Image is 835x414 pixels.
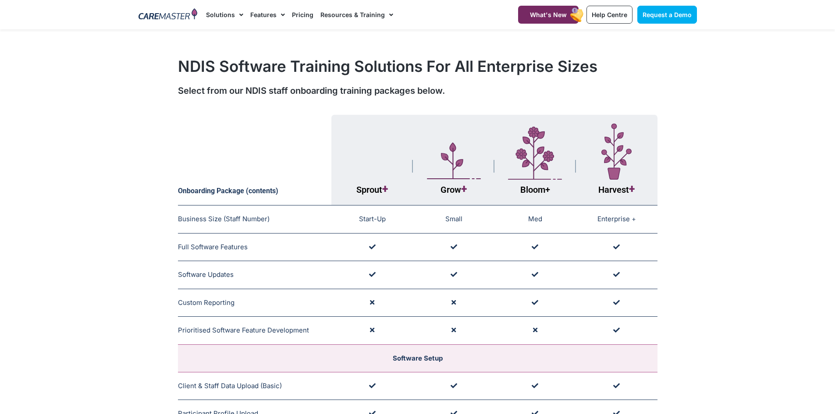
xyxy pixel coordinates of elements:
[393,354,443,362] span: Software Setup
[643,11,692,18] span: Request a Demo
[518,6,579,24] a: What's New
[520,184,550,195] span: Bloom
[178,115,332,205] th: Onboarding Package (contents)
[545,184,550,195] span: +
[178,243,248,251] span: Full Software Features
[139,8,198,21] img: CareMaster Logo
[441,184,467,195] span: Grow
[178,261,332,289] td: Software Updates
[178,317,332,345] td: Prioritised Software Feature Development
[461,183,467,195] span: +
[413,205,494,234] td: Small
[178,215,270,223] span: Business Size (Staff Number)
[178,289,332,317] td: Custom Reporting
[598,184,635,195] span: Harvest
[494,205,576,234] td: Med
[586,6,632,24] a: Help Centre
[331,205,413,234] td: Start-Up
[629,183,635,195] span: +
[592,11,627,18] span: Help Centre
[178,57,657,75] h1: NDIS Software Training Solutions For All Enterprise Sizes
[508,127,562,180] img: Layer_1-4-1.svg
[530,11,567,18] span: What's New
[356,184,388,195] span: Sprout
[178,84,657,97] div: Select from our NDIS staff onboarding training packages below.
[382,183,388,195] span: +
[178,372,332,400] td: Client & Staff Data Upload (Basic)
[427,142,481,180] img: Layer_1-5.svg
[576,205,657,234] td: Enterprise +
[601,124,632,180] img: Layer_1-7-1.svg
[637,6,697,24] a: Request a Demo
